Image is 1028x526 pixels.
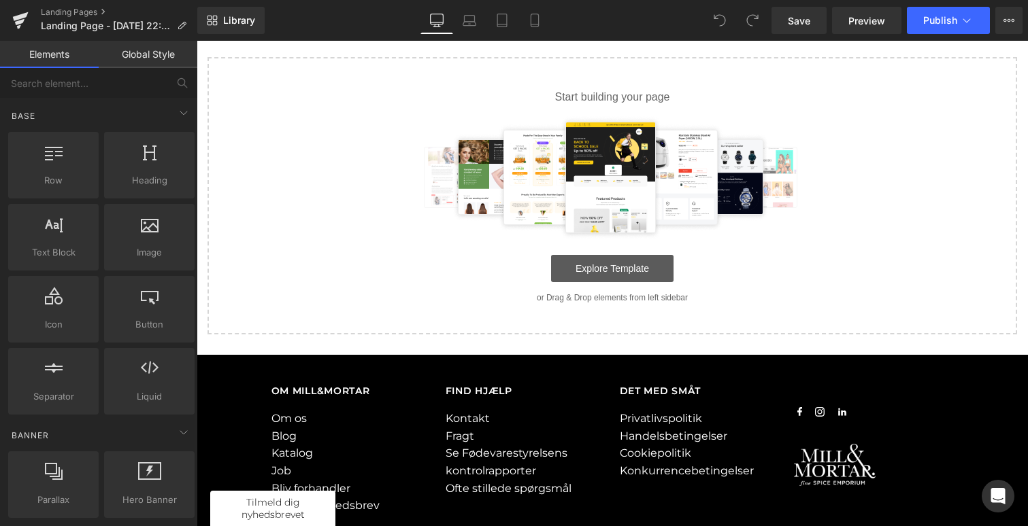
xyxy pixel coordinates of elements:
[197,7,265,34] a: New Library
[739,7,766,34] button: Redo
[12,245,95,260] span: Text Block
[108,493,190,507] span: Hero Banner
[597,403,679,445] img: footerlogo.png
[12,389,95,404] span: Separator
[45,455,108,480] span: Tilmeld dig nyhedsbrevet
[12,173,95,188] span: Row
[99,41,197,68] a: Global Style
[423,389,531,402] a: Handelsbetingelser
[423,371,505,384] a: Privatlivspolitik
[423,423,557,436] a: Konkurrencebetingelser
[706,7,733,34] button: Undo
[33,48,799,65] p: Start building your page
[420,7,453,34] a: Desktop
[75,389,100,402] a: Blog
[14,450,139,485] div: Tilmeld dig nyhedsbrevet
[75,406,116,419] a: Katalog
[10,429,50,442] span: Banner
[33,252,799,262] p: or Drag & Drop elements from left sidebar
[615,359,628,386] a: Instagram
[249,345,409,355] h3: FIND HJÆLP
[10,109,37,122] span: Base
[108,245,190,260] span: Image
[249,371,293,384] a: Kontakt
[995,7,1023,34] button: More
[486,7,518,34] a: Tablet
[518,7,551,34] a: Mobile
[223,14,255,27] span: Library
[249,406,371,436] a: Se Fødevarestyrelsens kontrolrapporter
[249,441,375,454] a: Ofte stillede spørgsmål
[848,14,885,28] span: Preview
[75,423,95,436] a: Job
[788,14,810,28] span: Save
[12,317,95,332] span: Icon
[41,20,171,31] span: Landing Page - [DATE] 22:57:28
[791,444,818,472] a: Scroll to top
[75,345,235,355] h3: OM MILL&MORTAR
[423,406,495,419] a: Cookiepolitik
[75,441,154,454] a: Bliv forhandler
[12,493,95,507] span: Parallax
[108,173,190,188] span: Heading
[249,389,278,402] a: Fragt
[108,389,190,404] span: Liquid
[923,15,957,26] span: Publish
[982,480,1014,512] div: Open Intercom Messenger
[907,7,990,34] button: Publish
[41,7,197,18] a: Landing Pages
[597,359,606,386] a: Facebook
[108,317,190,332] span: Button
[354,214,477,241] a: Explore Template
[423,345,583,355] h3: Det med småt
[75,371,110,384] a: Om os
[832,7,901,34] a: Preview
[453,7,486,34] a: Laptop
[637,359,650,386] a: Facebook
